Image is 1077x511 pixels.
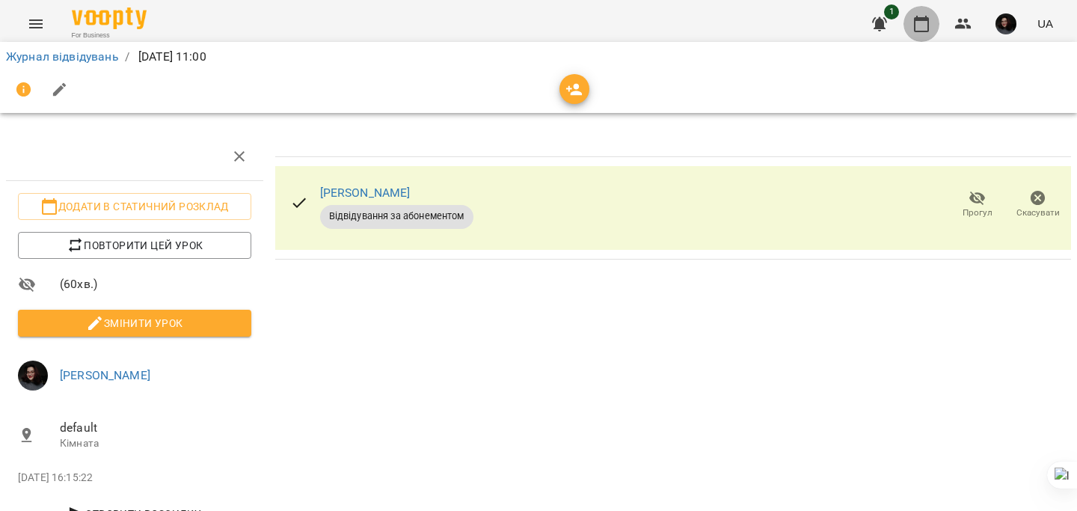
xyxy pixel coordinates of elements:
[30,198,239,215] span: Додати в статичний розклад
[30,314,239,332] span: Змінити урок
[18,6,54,42] button: Menu
[18,471,251,486] p: [DATE] 16:15:22
[1031,10,1059,37] button: UA
[6,48,1071,66] nav: breadcrumb
[60,419,251,437] span: default
[1037,16,1053,31] span: UA
[320,186,411,200] a: [PERSON_NAME]
[995,13,1016,34] img: 3b3145ad26fe4813cc7227c6ce1adc1c.jpg
[6,49,119,64] a: Журнал відвідувань
[72,7,147,29] img: Voopty Logo
[60,368,150,382] a: [PERSON_NAME]
[125,48,129,66] li: /
[320,209,473,223] span: Відвідування за абонементом
[60,275,251,293] span: ( 60 хв. )
[135,48,206,66] p: [DATE] 11:00
[947,184,1007,226] button: Прогул
[18,232,251,259] button: Повторити цей урок
[30,236,239,254] span: Повторити цей урок
[1016,206,1060,219] span: Скасувати
[18,193,251,220] button: Додати в статичний розклад
[72,31,147,40] span: For Business
[884,4,899,19] span: 1
[18,310,251,337] button: Змінити урок
[18,361,48,391] img: 3b3145ad26fe4813cc7227c6ce1adc1c.jpg
[963,206,992,219] span: Прогул
[60,436,251,451] p: Кімната
[1007,184,1068,226] button: Скасувати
